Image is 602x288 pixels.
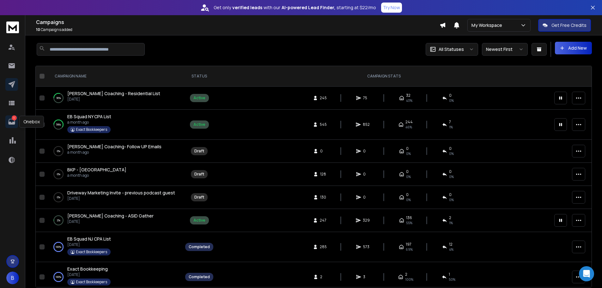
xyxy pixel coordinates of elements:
span: 0 [406,169,409,174]
span: 545 [320,122,327,127]
span: 1 % [449,125,453,130]
a: BKP - [GEOGRAPHIC_DATA] [67,167,126,173]
span: 244 [405,119,413,125]
p: Try Now [383,4,400,11]
span: 0 [449,169,452,174]
div: Draft [194,172,204,177]
th: STATUS [181,66,217,87]
span: 2 [320,274,326,279]
span: 329 [363,218,370,223]
p: a month ago [67,150,161,155]
td: 2%[PERSON_NAME] Coaching - ASID Gather[DATE] [47,209,181,232]
strong: AI-powered Lead Finder, [282,4,335,11]
p: 100 % [56,274,61,280]
p: 2 % [57,217,60,224]
span: 0% [449,151,454,156]
th: CAMPAIGN NAME [47,66,181,87]
span: 1 % [449,220,453,225]
p: 30 % [56,95,61,101]
button: Newest First [482,43,528,56]
td: 100%EB Squad NJ CPA List[DATE]Exact Bookkeepers [47,232,181,262]
span: 0% [449,174,454,179]
span: 10 [36,27,40,32]
span: 0% [406,174,411,179]
button: B [6,272,19,284]
p: a month ago [67,173,126,178]
span: EB Squad NY CPA List [67,113,111,119]
span: 0 [406,192,409,197]
p: All Statuses [439,46,464,52]
p: 0 % [57,194,60,200]
div: Active [193,95,205,101]
p: Exact Bookkeepers [76,279,107,285]
button: Add New [555,42,592,54]
span: 69 % [406,247,413,252]
span: 7 [449,119,451,125]
p: Campaigns added [36,27,440,32]
p: [DATE] [67,242,111,247]
span: 0 % [449,98,454,103]
p: [DATE] [67,272,111,277]
span: 32 [406,93,410,98]
span: [PERSON_NAME] Coaching - ASID Gather [67,213,154,219]
p: Exact Bookkeepers [76,249,107,254]
td: 0%Driveway Marketing Invite - previous podcast guest[DATE] [47,186,181,209]
td: 59%EB Squad NY CPA Lista month agoExact Bookkeepers [47,110,181,140]
p: [DATE] [67,97,160,102]
span: 852 [363,122,370,127]
span: 197 [406,242,411,247]
p: 1 [12,115,17,120]
span: [PERSON_NAME] Coaching - Residential List [67,90,160,96]
span: 12 [449,242,453,247]
div: Active [193,122,205,127]
h1: Campaigns [36,18,440,26]
span: 0% [449,197,454,202]
th: CAMPAIGN STATS [217,66,550,87]
p: Get only with our starting at $22/mo [214,4,376,11]
p: Get Free Credits [551,22,587,28]
p: [DATE] [67,219,154,224]
div: Completed [189,274,210,279]
p: [DATE] [67,196,175,201]
img: logo [6,21,19,33]
span: 0 [449,192,452,197]
span: 75 [363,95,369,101]
span: [PERSON_NAME] Coaching- Follow UP Emails [67,144,161,150]
span: 0 [320,149,326,154]
span: 2 [405,272,407,277]
a: EB Squad NY CPA List [67,113,111,120]
span: 50 % [449,277,455,282]
span: 247 [320,218,326,223]
span: 3 [363,274,369,279]
span: 0 [449,146,452,151]
button: Get Free Credits [538,19,591,32]
p: 100 % [56,244,61,250]
span: 285 [320,244,327,249]
div: Onebox [19,116,44,128]
span: 46 % [405,125,412,130]
span: 43 % [406,98,412,103]
span: EB Squad NJ CPA List [67,236,111,242]
span: 136 [406,215,412,220]
p: My Workspace [471,22,505,28]
span: 0 [363,172,369,177]
div: Active [193,218,205,223]
div: Open Intercom Messenger [579,266,594,281]
span: Driveway Marketing Invite - previous podcast guest [67,190,175,196]
td: 30%[PERSON_NAME] Coaching - Residential List[DATE] [47,87,181,110]
span: 55 % [406,220,412,225]
span: 0 [363,149,369,154]
p: 0 % [57,171,60,177]
strong: verified leads [232,4,262,11]
span: 4 % [449,247,453,252]
span: 0% [406,197,411,202]
span: 0 [449,93,452,98]
div: Completed [189,244,210,249]
span: Exact Bookkeeping [67,266,108,272]
span: 1 [449,272,450,277]
td: 0%BKP - [GEOGRAPHIC_DATA]a month ago [47,163,181,186]
span: 0 [406,146,409,151]
span: 0 [363,195,369,200]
